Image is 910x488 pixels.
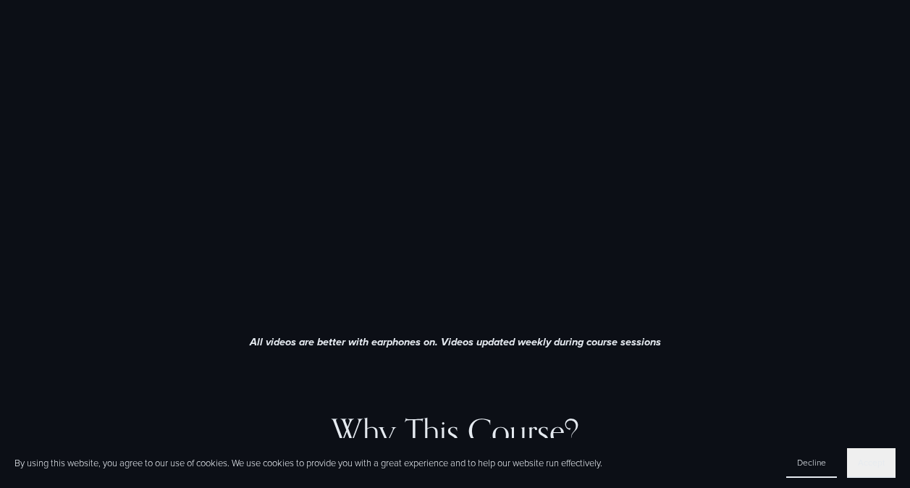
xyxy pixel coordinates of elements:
[14,456,602,469] p: By using this website, you agree to our use of cookies. We use cookies to provide you with a grea...
[786,448,837,478] button: Decline
[797,456,826,468] span: Decline
[847,448,896,478] button: Accept
[332,411,579,451] span: Why This Course?
[250,336,661,349] em: All videos are better with earphones on. Videos updated weekly during course sessions
[858,456,885,468] span: Accept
